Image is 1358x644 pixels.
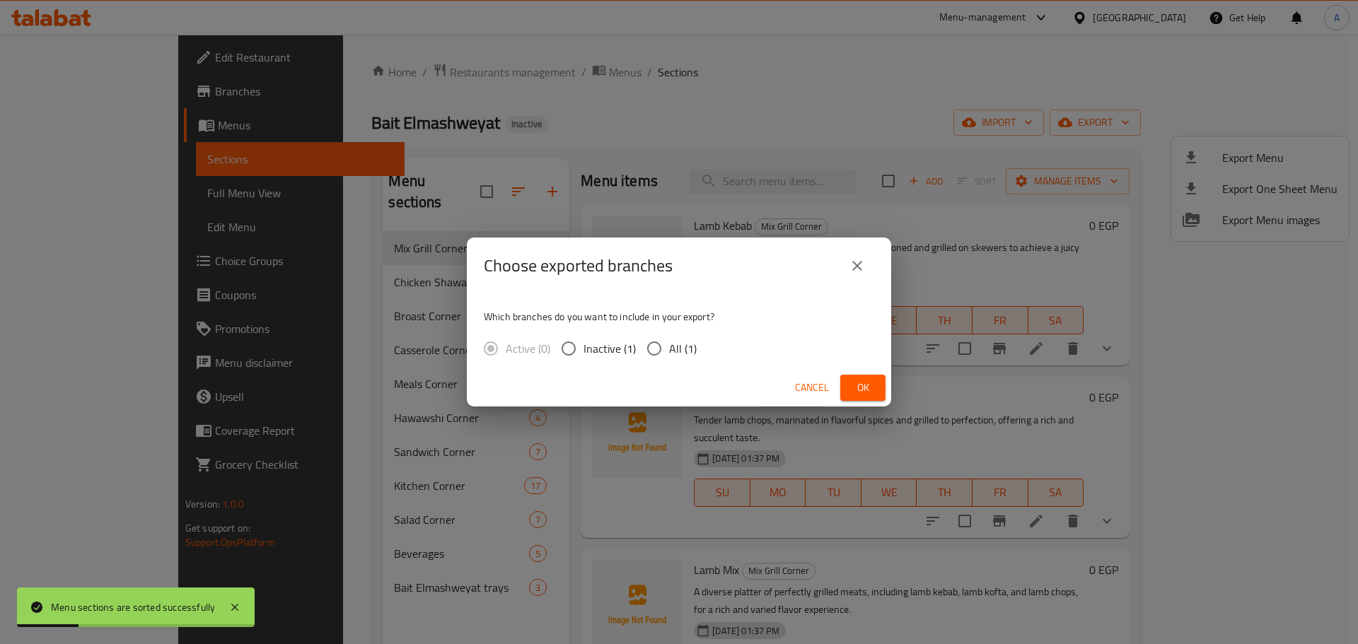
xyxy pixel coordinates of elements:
[484,254,673,277] h2: Choose exported branches
[484,310,874,324] p: Which branches do you want to include in your export?
[669,340,697,357] span: All (1)
[789,375,835,401] button: Cancel
[840,249,874,283] button: close
[506,340,550,357] span: Active (0)
[852,379,874,397] span: Ok
[795,379,829,397] span: Cancel
[584,340,636,357] span: Inactive (1)
[840,375,886,401] button: Ok
[51,599,215,615] div: Menu sections are sorted successfully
